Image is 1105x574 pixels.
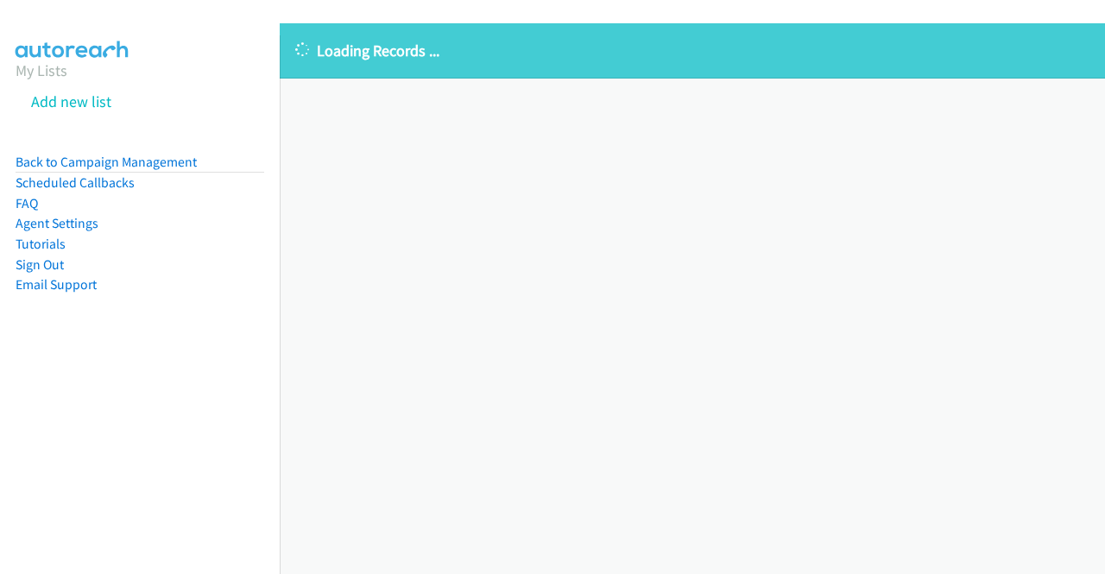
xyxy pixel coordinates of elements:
a: Tutorials [16,236,66,252]
a: Scheduled Callbacks [16,174,135,191]
a: Back to Campaign Management [16,154,197,170]
a: Add new list [31,91,111,111]
a: Email Support [16,276,97,293]
a: Sign Out [16,256,64,273]
p: Loading Records ... [295,39,1089,62]
a: FAQ [16,195,38,211]
a: Agent Settings [16,215,98,231]
a: My Lists [16,60,67,80]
